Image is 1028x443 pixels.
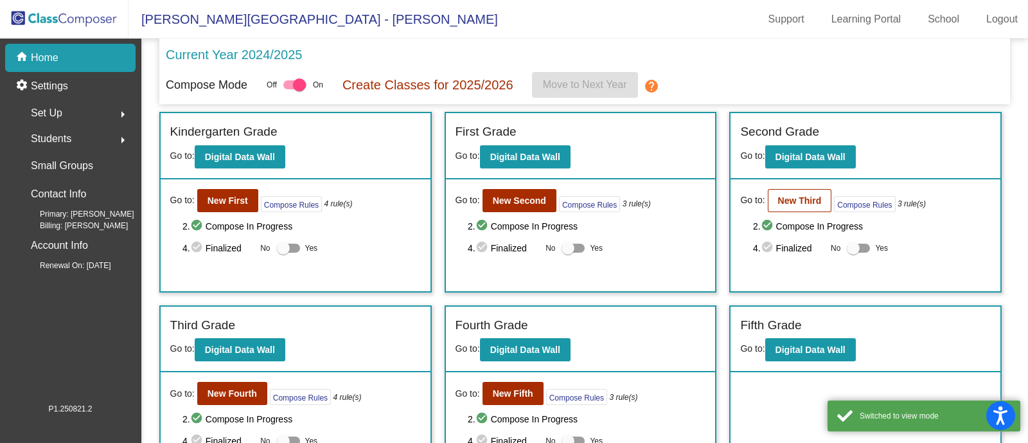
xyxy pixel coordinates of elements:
b: New Third [778,195,822,206]
a: School [917,9,970,30]
mat-icon: arrow_right [115,107,130,122]
mat-icon: settings [15,78,31,94]
button: New Fifth [483,382,544,405]
span: Students [31,130,71,148]
i: 4 rule(s) [333,392,361,403]
span: Go to: [456,343,480,354]
button: New First [197,189,258,212]
label: Second Grade [740,123,819,141]
button: Digital Data Wall [765,338,856,361]
p: Small Groups [31,157,93,175]
span: Billing: [PERSON_NAME] [19,220,128,231]
span: Go to: [740,343,765,354]
span: Go to: [740,194,765,207]
mat-icon: arrow_right [115,132,130,148]
span: Off [267,79,277,91]
p: Contact Info [31,185,86,203]
p: Account Info [31,237,88,255]
span: 2. Compose In Progress [753,219,991,234]
span: Yes [305,240,318,256]
span: 2. Compose In Progress [468,411,705,427]
span: No [831,242,840,254]
b: Digital Data Wall [490,345,560,355]
span: 4. Finalized [753,240,824,256]
button: Digital Data Wall [765,145,856,168]
b: New Second [493,195,546,206]
b: Digital Data Wall [775,152,846,162]
span: Go to: [456,387,480,401]
span: Go to: [170,387,195,401]
a: Support [758,9,815,30]
b: Digital Data Wall [775,345,846,355]
b: Digital Data Wall [205,152,275,162]
span: 4. Finalized [468,240,539,256]
span: Go to: [456,194,480,207]
mat-icon: check_circle [475,219,491,234]
button: Digital Data Wall [195,145,285,168]
span: Yes [590,240,603,256]
i: 4 rule(s) [324,198,352,210]
mat-icon: check_circle [190,411,206,427]
button: Digital Data Wall [480,145,571,168]
button: Compose Rules [546,389,607,405]
b: New Fifth [493,388,533,399]
label: Fourth Grade [456,316,528,335]
mat-icon: check_circle [761,240,776,256]
p: Create Classes for 2025/2026 [342,75,513,95]
button: Digital Data Wall [480,338,571,361]
button: New Fourth [197,382,267,405]
mat-icon: check_circle [761,219,776,234]
span: 2. Compose In Progress [468,219,705,234]
button: New Second [483,189,556,212]
mat-icon: help [643,78,659,94]
mat-icon: check_circle [475,411,491,427]
i: 3 rule(s) [623,198,651,210]
span: Go to: [170,194,195,207]
span: 2. Compose In Progress [182,411,420,427]
p: Current Year 2024/2025 [166,45,302,64]
button: Compose Rules [559,196,620,212]
span: Go to: [456,150,480,161]
span: Move to Next Year [543,79,627,90]
mat-icon: check_circle [190,219,206,234]
b: Digital Data Wall [205,345,275,355]
i: 3 rule(s) [609,392,637,403]
p: Compose Mode [166,77,247,94]
p: Home [31,50,58,66]
label: Fifth Grade [740,316,801,335]
mat-icon: home [15,50,31,66]
b: New Fourth [208,388,257,399]
div: Switched to view mode [860,410,1011,422]
span: 2. Compose In Progress [182,219,420,234]
b: Digital Data Wall [490,152,560,162]
i: 3 rule(s) [898,198,926,210]
p: Settings [31,78,68,94]
span: Yes [875,240,888,256]
label: Third Grade [170,316,235,335]
button: Compose Rules [270,389,331,405]
mat-icon: check_circle [475,240,491,256]
button: Digital Data Wall [195,338,285,361]
span: Primary: [PERSON_NAME] [19,208,134,220]
button: Compose Rules [261,196,322,212]
a: Logout [976,9,1028,30]
label: Kindergarten Grade [170,123,278,141]
button: Compose Rules [834,196,895,212]
span: Go to: [170,343,195,354]
b: New First [208,195,248,206]
span: 4. Finalized [182,240,254,256]
span: No [260,242,270,254]
a: Learning Portal [821,9,912,30]
span: Go to: [740,150,765,161]
button: New Third [768,189,832,212]
span: No [545,242,555,254]
span: Go to: [170,150,195,161]
span: [PERSON_NAME][GEOGRAPHIC_DATA] - [PERSON_NAME] [128,9,498,30]
span: On [312,79,323,91]
span: Set Up [31,104,62,122]
button: Move to Next Year [532,72,638,98]
span: Renewal On: [DATE] [19,260,111,271]
label: First Grade [456,123,517,141]
mat-icon: check_circle [190,240,206,256]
